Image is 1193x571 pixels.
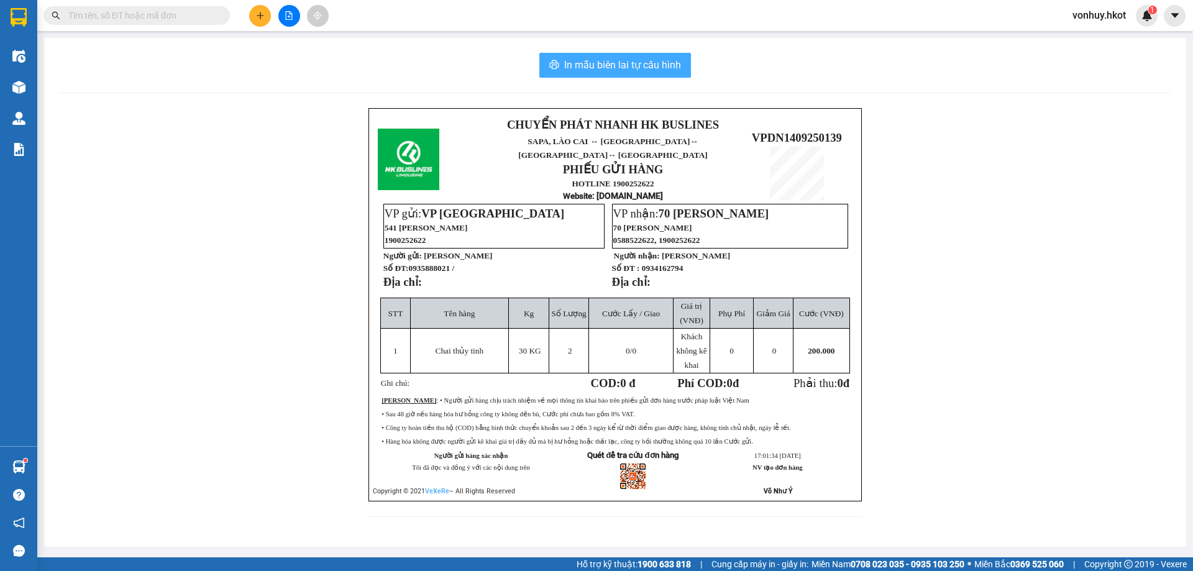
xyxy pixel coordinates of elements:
strong: Quét để tra cứu đơn hàng [587,450,679,460]
span: Tên hàng [444,309,475,318]
a: VeXeRe [425,487,449,495]
span: 0 [837,377,843,390]
span: copyright [1124,560,1133,569]
strong: : [DOMAIN_NAME] [563,191,663,201]
span: 0 [772,346,777,355]
strong: Người gửi hàng xác nhận [434,452,508,459]
span: Hỗ trợ kỹ thuật: [577,557,691,571]
span: Kg [524,309,534,318]
span: 1 [393,346,398,355]
img: warehouse-icon [12,460,25,473]
img: logo [378,129,439,190]
strong: [PERSON_NAME] [382,397,436,404]
strong: Phí COD: đ [677,377,739,390]
strong: 0708 023 035 - 0935 103 250 [851,559,964,569]
strong: Số ĐT: [383,263,454,273]
span: 541 [PERSON_NAME] [385,223,468,232]
span: Copyright © 2021 – All Rights Reserved [373,487,515,495]
span: [PERSON_NAME] [424,251,492,260]
button: plus [249,5,271,27]
span: đ [843,377,849,390]
span: Miền Nam [811,557,964,571]
span: [PERSON_NAME] [662,251,730,260]
span: VPDN1409250139 [752,131,842,144]
strong: NV tạo đơn hàng [752,464,802,471]
input: Tìm tên, số ĐT hoặc mã đơn [68,9,215,22]
strong: PHIẾU GỬI HÀNG [563,163,664,176]
span: Miền Bắc [974,557,1064,571]
span: 0934162794 [642,263,683,273]
sup: 1 [1148,6,1157,14]
span: 2 [568,346,572,355]
span: 0935888021 / [408,263,454,273]
span: In mẫu biên lai tự cấu hình [564,57,681,73]
span: Tôi đã đọc và đồng ý với các nội dung trên [412,464,530,471]
img: icon-new-feature [1141,10,1153,21]
span: /0 [626,346,636,355]
span: question-circle [13,489,25,501]
span: SAPA, LÀO CAI ↔ [GEOGRAPHIC_DATA] [518,137,707,160]
img: warehouse-icon [12,81,25,94]
span: Website [563,191,592,201]
strong: Người gửi: [383,251,422,260]
span: • Hàng hóa không được người gửi kê khai giá trị đầy đủ mà bị hư hỏng hoặc thất lạc, công ty bồi t... [382,438,753,445]
span: • Sau 48 giờ nếu hàng hóa hư hỏng công ty không đền bù, Cước phí chưa bao gồm 8% VAT. [382,411,634,418]
img: warehouse-icon [12,112,25,125]
span: 0 [626,346,630,355]
span: Cước Lấy / Giao [602,309,660,318]
strong: COD: [591,377,636,390]
span: vonhuy.hkot [1063,7,1136,23]
span: VP gửi: [385,207,564,220]
span: Số Lượng [552,309,587,318]
img: warehouse-icon [12,50,25,63]
span: 200.000 [808,346,834,355]
span: 17:01:34 [DATE] [754,452,801,459]
sup: 1 [24,459,27,462]
strong: 1900 633 818 [638,559,691,569]
span: Ghi chú: [381,378,409,388]
span: ↔ [GEOGRAPHIC_DATA] [608,150,708,160]
strong: Võ Như Ý [764,487,793,495]
button: file-add [278,5,300,27]
span: 30 KG [519,346,541,355]
span: Phải thu: [793,377,849,390]
span: notification [13,517,25,529]
span: aim [313,11,322,20]
span: file-add [285,11,293,20]
span: 0 đ [620,377,635,390]
span: STT [388,309,403,318]
span: 1 [1150,6,1154,14]
strong: Địa chỉ: [612,275,651,288]
span: : • Người gửi hàng chịu trách nhiệm về mọi thông tin khai báo trên phiếu gửi đơn hàng trước pháp ... [382,397,749,404]
span: VP [GEOGRAPHIC_DATA] [421,207,564,220]
span: 0 [729,346,734,355]
img: logo-vxr [11,8,27,27]
span: 70 [PERSON_NAME] [613,223,692,232]
span: ⚪️ [967,562,971,567]
span: Giảm Giá [756,309,790,318]
strong: Số ĐT : [612,263,640,273]
span: search [52,11,60,20]
span: Phụ Phí [718,309,745,318]
strong: 0369 525 060 [1010,559,1064,569]
span: 1900252622 [385,235,426,245]
button: caret-down [1164,5,1186,27]
span: plus [256,11,265,20]
span: 0 [727,377,733,390]
strong: Địa chỉ: [383,275,422,288]
span: Giá trị (VNĐ) [680,301,703,325]
img: solution-icon [12,143,25,156]
span: | [1073,557,1075,571]
span: | [700,557,702,571]
span: ↔ [GEOGRAPHIC_DATA] [518,137,707,160]
span: printer [549,60,559,71]
button: printerIn mẫu biên lai tự cấu hình [539,53,691,78]
button: aim [307,5,329,27]
span: Chai thủy tinh [436,346,484,355]
span: caret-down [1169,10,1181,21]
strong: Người nhận: [614,251,660,260]
span: Cung cấp máy in - giấy in: [711,557,808,571]
span: Khách không kê khai [676,332,706,370]
span: message [13,545,25,557]
span: 0588522622, 1900252622 [613,235,700,245]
